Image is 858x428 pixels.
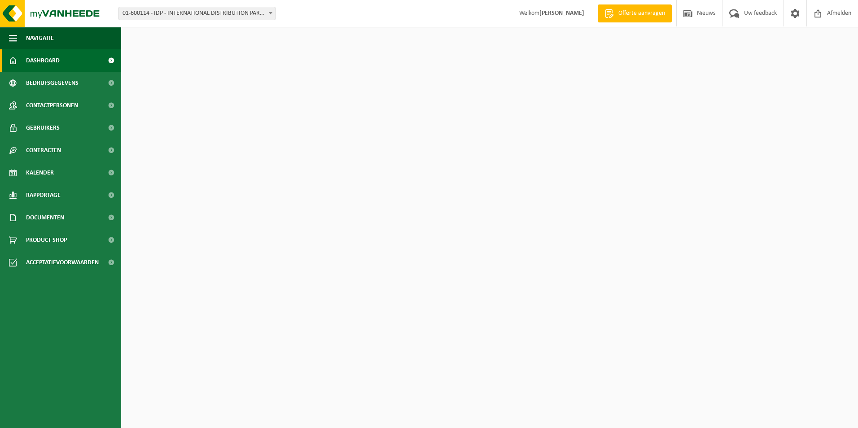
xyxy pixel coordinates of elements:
span: Acceptatievoorwaarden [26,251,99,274]
a: Offerte aanvragen [598,4,672,22]
span: Navigatie [26,27,54,49]
span: 01-600114 - IDP - INTERNATIONAL DISTRIBUTION PARTNERS - MERKSEM [118,7,276,20]
span: Kalender [26,162,54,184]
span: Dashboard [26,49,60,72]
span: Contactpersonen [26,94,78,117]
strong: [PERSON_NAME] [539,10,584,17]
span: Product Shop [26,229,67,251]
span: Gebruikers [26,117,60,139]
span: Rapportage [26,184,61,206]
span: Documenten [26,206,64,229]
span: 01-600114 - IDP - INTERNATIONAL DISTRIBUTION PARTNERS - MERKSEM [119,7,275,20]
span: Offerte aanvragen [616,9,667,18]
span: Bedrijfsgegevens [26,72,79,94]
span: Contracten [26,139,61,162]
